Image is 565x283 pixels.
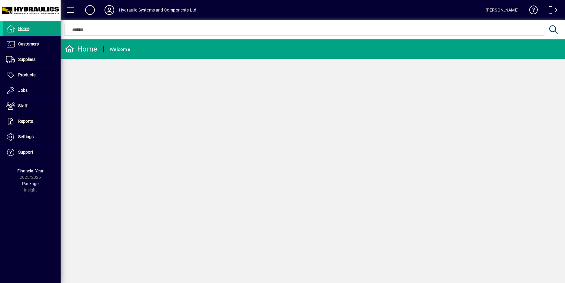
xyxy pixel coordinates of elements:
div: Home [65,44,97,54]
a: Jobs [3,83,61,98]
button: Add [80,5,100,15]
a: Knowledge Base [525,1,538,21]
span: Home [18,26,29,31]
span: Jobs [18,88,28,93]
a: Support [3,145,61,160]
div: Welcome [110,45,130,54]
a: Reports [3,114,61,129]
div: [PERSON_NAME] [486,5,519,15]
span: Customers [18,42,39,46]
span: Package [22,181,38,186]
button: Profile [100,5,119,15]
a: Suppliers [3,52,61,67]
span: Settings [18,134,34,139]
a: Logout [544,1,557,21]
span: Support [18,150,33,155]
span: Staff [18,103,28,108]
span: Suppliers [18,57,35,62]
span: Reports [18,119,33,124]
div: Hydraulic Systems and Components Ltd [119,5,196,15]
a: Products [3,68,61,83]
a: Staff [3,98,61,114]
span: Financial Year [17,168,44,173]
a: Customers [3,37,61,52]
a: Settings [3,129,61,145]
span: Products [18,72,35,77]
